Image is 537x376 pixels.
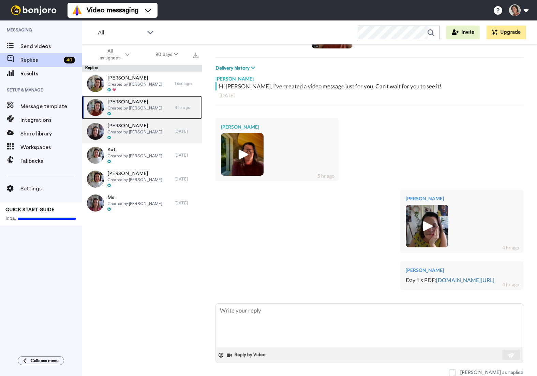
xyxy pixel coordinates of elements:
img: bj-logo-header-white.svg [8,5,59,15]
div: [PERSON_NAME] [215,72,523,82]
img: b229309e-9884-4726-8752-e48f42999322-thumb.jpg [87,194,104,212]
a: KatCreated by [PERSON_NAME][DATE] [82,143,202,167]
div: 1 sec ago [175,81,198,86]
div: [PERSON_NAME] as replied [460,369,523,376]
div: 40 [64,57,75,63]
span: Video messaging [87,5,138,15]
button: 90 days [143,48,191,61]
button: Reply by Video [226,350,268,360]
span: [PERSON_NAME] [107,75,162,82]
div: 4 hr ago [175,105,198,110]
img: send-white.svg [508,352,515,358]
span: Kat [107,146,162,153]
span: Message template [20,102,82,111]
img: b7e39fa9-a765-48d1-b391-af058867b585-thumb.jpg [87,147,104,164]
img: b78a6e31-c6e4-4fcb-9bff-963f929368f2-thumb.jpg [221,133,264,176]
span: Results [20,70,82,78]
button: Delivery history [215,64,257,72]
span: Collapse menu [31,358,59,363]
div: Hi [PERSON_NAME], I’ve created a video message just for you. Can’t wait for you to see it! [219,82,522,90]
span: Share library [20,130,82,138]
span: Created by [PERSON_NAME] [107,82,162,87]
a: [PERSON_NAME]Created by [PERSON_NAME][DATE] [82,119,202,143]
button: Upgrade [487,26,526,39]
img: e0a26571-87ff-4a54-ac7d-0867663f1464-thumb.jpg [87,75,104,92]
img: ic_play_thick.png [418,217,436,235]
span: Replies [20,56,61,64]
div: [PERSON_NAME] [406,267,518,274]
a: [DOMAIN_NAME][URL] [436,277,494,283]
a: [PERSON_NAME]Created by [PERSON_NAME]1 sec ago [82,72,202,96]
span: Created by [PERSON_NAME] [107,177,162,183]
div: [DATE] [175,200,198,206]
img: cc62c18f-1cfa-4761-bdee-0ccecb48d40b-thumb.jpg [406,205,448,247]
img: 3481b16b-d7bc-47dd-a8da-493ab62b21e8-thumb.jpg [87,99,104,116]
button: Export all results that match these filters now. [191,49,200,60]
a: MeliCreated by [PERSON_NAME][DATE] [82,191,202,215]
div: Replies [82,65,202,72]
div: Day 1's PDF: [406,276,518,284]
button: All assignees [83,45,143,64]
span: Meli [107,194,162,201]
div: [DATE] [220,92,519,99]
a: [PERSON_NAME]Created by [PERSON_NAME][DATE] [82,167,202,191]
img: 42440f3f-7ab8-4073-8316-698045901fe5-thumb.jpg [87,123,104,140]
span: Created by [PERSON_NAME] [107,129,162,135]
span: QUICK START GUIDE [5,207,55,212]
span: Send videos [20,42,82,50]
span: [PERSON_NAME] [107,122,162,129]
img: export.svg [193,53,198,58]
img: e51ec66a-75f5-4bdf-9fb3-b2215149164a-thumb.jpg [87,171,104,188]
span: [PERSON_NAME] [107,99,162,105]
div: [PERSON_NAME] [406,195,518,202]
button: Collapse menu [18,356,64,365]
span: Integrations [20,116,82,124]
div: 4 hr ago [502,281,519,288]
div: [DATE] [175,153,198,158]
span: 100% [5,216,16,221]
button: Invite [446,26,480,39]
a: [PERSON_NAME]Created by [PERSON_NAME]4 hr ago [82,96,202,119]
span: Created by [PERSON_NAME] [107,153,162,159]
div: [DATE] [175,176,198,182]
span: All assignees [96,48,124,61]
div: 4 hr ago [502,244,519,251]
span: Settings [20,185,82,193]
span: Fallbacks [20,157,82,165]
img: vm-color.svg [72,5,83,16]
div: [DATE] [175,129,198,134]
span: Created by [PERSON_NAME] [107,201,162,206]
span: [PERSON_NAME] [107,170,162,177]
div: [PERSON_NAME] [221,124,333,130]
span: Created by [PERSON_NAME] [107,105,162,111]
img: ic_play_thick.png [233,145,252,164]
div: 5 hr ago [317,173,334,179]
span: All [98,29,144,37]
span: Workspaces [20,143,82,151]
